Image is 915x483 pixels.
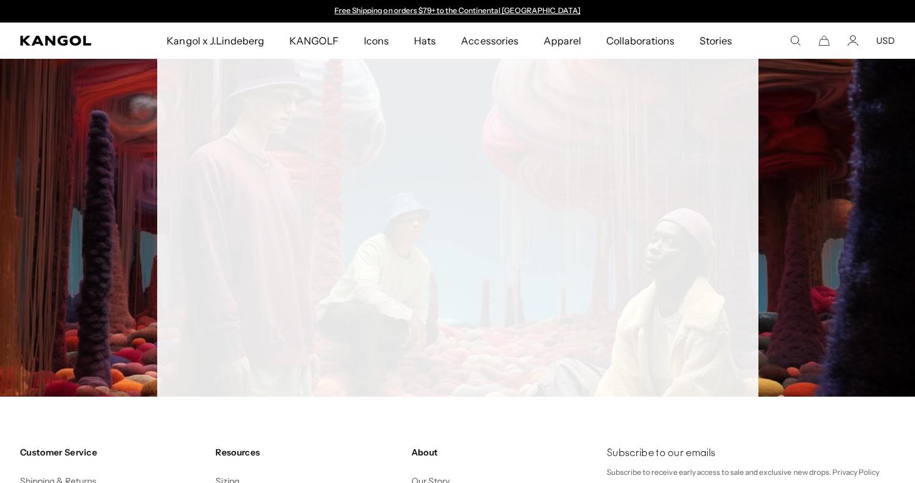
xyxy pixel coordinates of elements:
[847,35,859,46] a: Account
[167,23,264,59] span: Kangol x J.Lindeberg
[606,23,675,59] span: Collaborations
[448,23,530,59] a: Accessories
[154,23,277,59] a: Kangol x J.Lindeberg
[790,35,801,46] summary: Search here
[351,23,401,59] a: Icons
[687,23,745,59] a: Stories
[531,23,594,59] a: Apparel
[277,23,351,59] a: KANGOLF
[20,447,205,458] h4: Customer Service
[700,23,732,59] span: Stories
[544,23,581,59] span: Apparel
[289,23,339,59] span: KANGOLF
[20,36,110,46] a: Kangol
[157,59,758,397] iframe: Return &amp; Exchange
[819,35,830,46] button: Cart
[215,447,401,458] h4: Resources
[329,6,587,16] div: Announcement
[461,23,518,59] span: Accessories
[607,465,895,479] p: Subscribe to receive early access to sale and exclusive new drops. Privacy Policy
[364,23,389,59] span: Icons
[329,6,587,16] slideshow-component: Announcement bar
[334,6,581,15] a: Free Shipping on orders $79+ to the Continental [GEOGRAPHIC_DATA]
[414,23,436,59] span: Hats
[411,447,597,458] h4: About
[329,6,587,16] div: 1 of 2
[594,23,687,59] a: Collaborations
[876,35,895,46] button: USD
[401,23,448,59] a: Hats
[607,447,895,460] h4: Subscribe to our emails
